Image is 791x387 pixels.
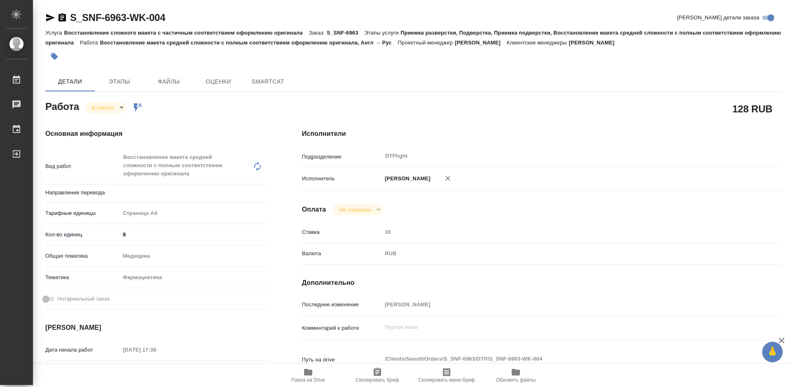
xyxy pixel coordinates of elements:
span: Скопировать мини-бриф [418,377,475,383]
button: 🙏 [762,342,783,362]
div: Страница А4 [120,206,269,220]
p: Подразделение [302,153,382,161]
span: Нотариальный заказ [57,295,110,303]
p: Комментарий к работе [302,324,382,332]
input: Пустое поле [382,226,742,238]
p: [PERSON_NAME] [382,175,431,183]
p: Тарифные единицы [45,209,120,217]
span: Скопировать бриф [356,377,399,383]
p: Этапы услуги [365,30,401,36]
button: Скопировать ссылку для ЯМессенджера [45,13,55,23]
button: Обновить файлы [481,364,550,387]
p: Ставка [302,228,382,236]
button: В работе [89,104,117,111]
p: Проектный менеджер [398,40,455,46]
span: Папка на Drive [291,377,325,383]
span: 🙏 [765,343,779,361]
textarea: /Clients/Sanofi/Orders/S_SNF-6963/DTP/S_SNF-6963-WK-004 [382,352,742,366]
p: Приемка разверстки, Подверстка, Приемка подверстки, Восстановление макета средней сложности с пол... [45,30,781,46]
h4: Основная информация [45,129,269,139]
p: Направление перевода [45,189,120,197]
p: Услуга [45,30,64,36]
span: [PERSON_NAME] детали заказа [677,14,759,22]
p: Валюта [302,249,382,258]
p: Работа [80,40,100,46]
p: Восстановление сложного макета с частичным соответствием оформлению оригинала [64,30,309,36]
button: Добавить тэг [45,47,63,65]
button: Не оплачена [337,206,373,213]
p: Исполнитель [302,175,382,183]
div: Фармацевтика [120,270,269,284]
p: Последнее изменение [302,301,382,309]
input: ✎ Введи что-нибудь [120,228,269,240]
p: S_SNF-6963 [327,30,365,36]
button: Папка на Drive [274,364,343,387]
span: Детали [50,77,90,87]
input: Пустое поле [382,298,742,310]
p: Восстановление макета средней сложности с полным соответствием оформлению оригинала, Англ → Рус [100,40,398,46]
button: Скопировать бриф [343,364,412,387]
h4: [PERSON_NAME] [45,323,269,333]
h4: Дополнительно [302,278,782,288]
h2: 128 RUB [732,102,772,116]
span: Обновить файлы [496,377,536,383]
p: Вид работ [45,162,120,170]
p: Общая тематика [45,252,120,260]
p: Дата начала работ [45,346,120,354]
p: Кол-во единиц [45,231,120,239]
div: Медицина [120,249,269,263]
button: Скопировать мини-бриф [412,364,481,387]
h4: Исполнители [302,129,782,139]
h4: Оплата [302,205,326,214]
span: Оценки [199,77,238,87]
div: В работе [332,204,383,215]
button: Удалить исполнителя [439,169,457,187]
button: Скопировать ссылку [57,13,67,23]
input: Пустое поле [120,344,192,356]
p: Путь на drive [302,356,382,364]
span: Файлы [149,77,189,87]
div: В работе [85,102,126,113]
h2: Работа [45,98,79,113]
p: Клиентские менеджеры [507,40,569,46]
p: Тематика [45,273,120,282]
p: Заказ: [309,30,327,36]
p: [PERSON_NAME] [569,40,621,46]
span: Этапы [100,77,139,87]
p: [PERSON_NAME] [455,40,507,46]
span: SmartCat [248,77,288,87]
a: S_SNF-6963-WK-004 [70,12,165,23]
div: RUB [382,247,742,261]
